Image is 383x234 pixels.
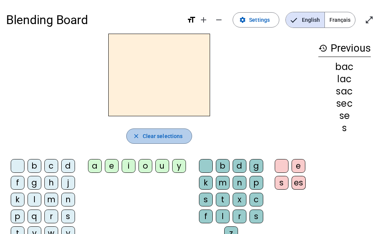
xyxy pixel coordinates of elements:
div: p [249,176,263,190]
div: d [233,159,246,173]
div: a [88,159,102,173]
div: d [61,159,75,173]
span: Settings [249,15,270,24]
div: s [61,210,75,223]
span: Clear selections [143,132,183,141]
div: f [199,210,213,223]
mat-icon: remove [214,15,223,24]
div: r [44,210,58,223]
div: o [139,159,152,173]
div: s [199,193,213,206]
mat-icon: open_in_full [365,15,374,24]
span: Français [325,12,355,28]
div: h [44,176,58,190]
div: k [11,193,24,206]
div: se [318,111,371,120]
mat-icon: close [133,133,140,140]
div: m [44,193,58,206]
mat-icon: format_size [187,15,196,24]
div: m [216,176,230,190]
div: n [233,176,246,190]
div: r [233,210,246,223]
div: i [122,159,135,173]
button: Settings [233,12,279,28]
mat-icon: add [199,15,208,24]
button: Clear selections [126,128,192,144]
mat-icon: settings [239,16,246,23]
button: Increase font size [196,12,211,28]
button: Enter full screen [362,12,377,28]
div: s [275,176,288,190]
div: f [11,176,24,190]
div: y [172,159,186,173]
div: bac [318,62,371,71]
span: English [286,12,324,28]
div: sec [318,99,371,108]
div: l [216,210,230,223]
div: n [61,193,75,206]
div: e [105,159,119,173]
div: c [44,159,58,173]
h3: Previous [318,40,371,57]
div: b [216,159,230,173]
div: l [28,193,41,206]
div: g [249,159,263,173]
div: p [11,210,24,223]
div: j [61,176,75,190]
div: x [233,193,246,206]
mat-icon: history [318,44,328,53]
div: u [155,159,169,173]
h1: Blending Board [6,8,181,32]
div: q [28,210,41,223]
div: s [318,123,371,133]
button: Decrease font size [211,12,227,28]
mat-button-toggle-group: Language selection [285,12,355,28]
div: s [249,210,263,223]
div: t [216,193,230,206]
div: e [292,159,305,173]
div: es [292,176,306,190]
div: g [28,176,41,190]
div: k [199,176,213,190]
div: c [249,193,263,206]
div: b [28,159,41,173]
div: lac [318,75,371,84]
div: sac [318,87,371,96]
